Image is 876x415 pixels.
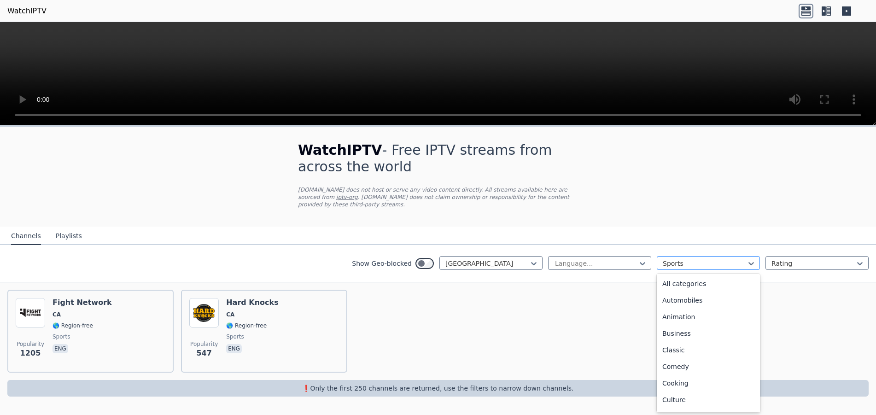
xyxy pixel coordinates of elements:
[190,340,218,348] span: Popularity
[226,344,242,353] p: eng
[53,311,61,318] span: CA
[53,298,112,307] h6: Fight Network
[657,325,760,342] div: Business
[298,186,578,208] p: [DOMAIN_NAME] does not host or serve any video content directly. All streams available here are s...
[53,344,68,353] p: eng
[226,311,234,318] span: CA
[16,298,45,327] img: Fight Network
[657,358,760,375] div: Comedy
[226,322,267,329] span: 🌎 Region-free
[657,392,760,408] div: Culture
[11,384,865,393] p: ❗️Only the first 250 channels are returned, use the filters to narrow down channels.
[53,333,70,340] span: sports
[352,259,412,268] label: Show Geo-blocked
[189,298,219,327] img: Hard Knocks
[657,342,760,358] div: Classic
[20,348,41,359] span: 1205
[298,142,578,175] h1: - Free IPTV streams from across the world
[11,228,41,245] button: Channels
[226,298,279,307] h6: Hard Knocks
[7,6,47,17] a: WatchIPTV
[17,340,44,348] span: Popularity
[657,309,760,325] div: Animation
[226,333,244,340] span: sports
[657,275,760,292] div: All categories
[336,194,358,200] a: iptv-org
[298,142,382,158] span: WatchIPTV
[657,292,760,309] div: Automobiles
[53,322,93,329] span: 🌎 Region-free
[56,228,82,245] button: Playlists
[657,375,760,392] div: Cooking
[196,348,211,359] span: 547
